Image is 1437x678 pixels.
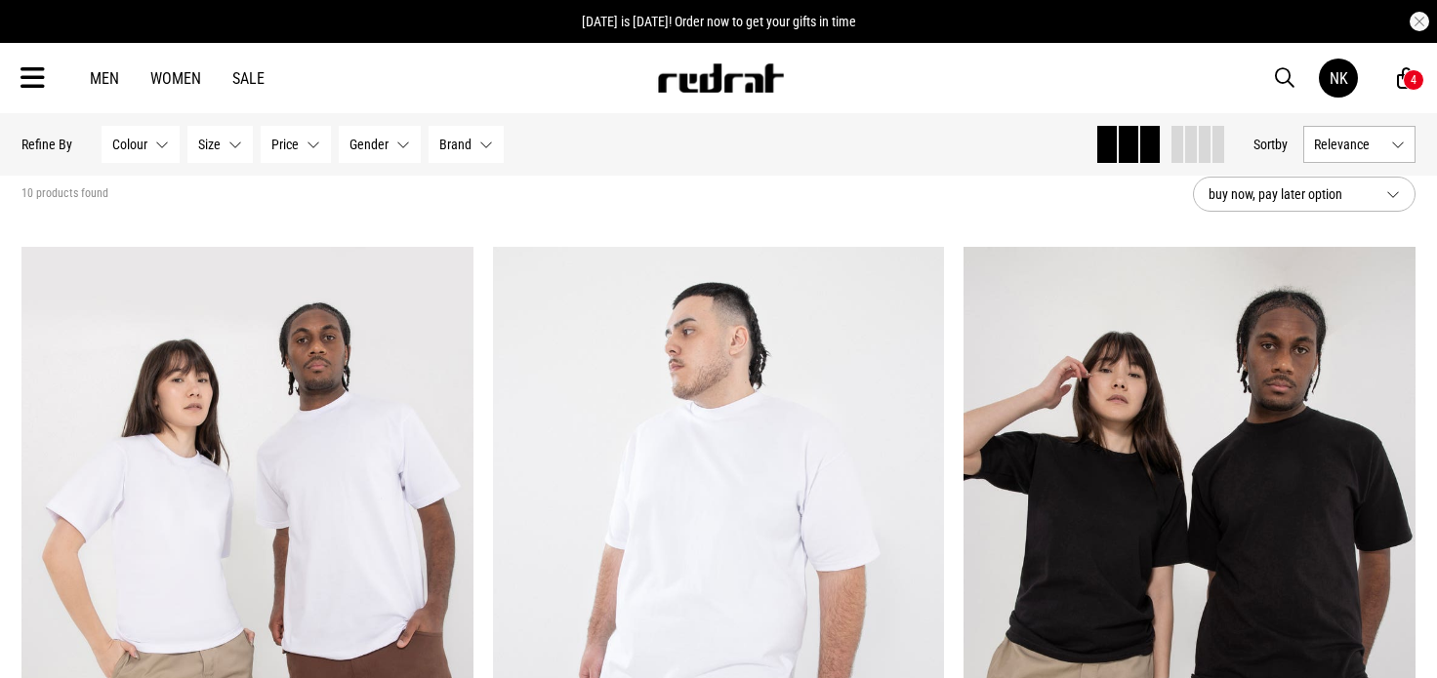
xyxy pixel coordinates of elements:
a: Men [90,69,119,88]
span: buy now, pay later option [1209,182,1371,206]
button: buy now, pay later option [1193,177,1416,212]
span: Relevance [1314,137,1383,152]
span: by [1275,137,1288,152]
a: Sale [232,69,265,88]
span: Size [198,137,221,152]
span: Brand [439,137,472,152]
div: 4 [1411,73,1416,87]
span: Price [271,137,299,152]
span: [DATE] is [DATE]! Order now to get your gifts in time [582,14,856,29]
span: Gender [349,137,389,152]
a: 4 [1397,68,1416,89]
button: Gender [339,126,421,163]
button: Size [187,126,253,163]
button: Open LiveChat chat widget [16,8,74,66]
div: NK [1330,69,1348,88]
button: Brand [429,126,504,163]
a: Women [150,69,201,88]
button: Relevance [1303,126,1416,163]
button: Colour [102,126,180,163]
p: Refine By [21,137,72,152]
span: 10 products found [21,186,108,202]
img: Redrat logo [656,63,785,93]
span: Colour [112,137,147,152]
button: Sortby [1253,133,1288,156]
button: Price [261,126,331,163]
